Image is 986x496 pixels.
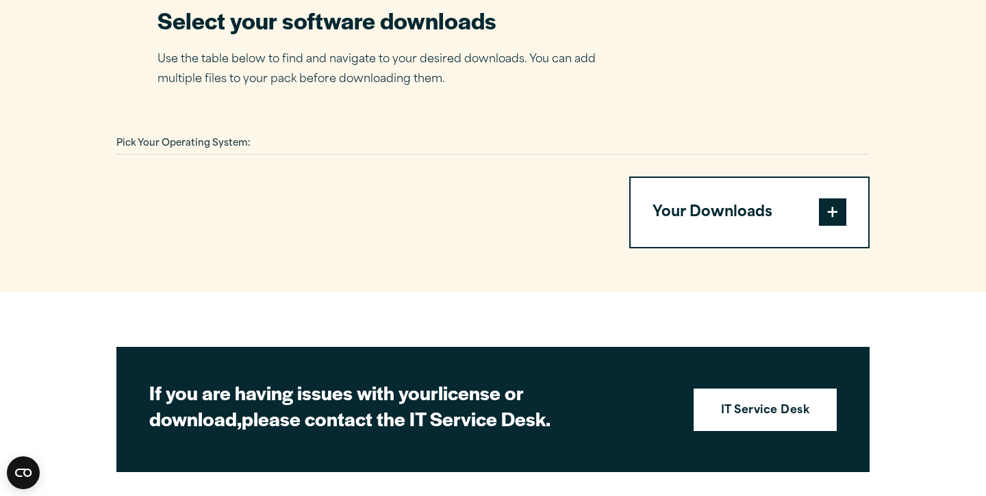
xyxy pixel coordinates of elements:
strong: IT Service Desk [721,402,809,420]
button: Your Downloads [631,178,868,248]
a: IT Service Desk [694,389,837,431]
h2: Select your software downloads [157,5,616,36]
h2: If you are having issues with your please contact the IT Service Desk. [149,380,629,431]
button: Open CMP widget [7,456,40,489]
span: Pick Your Operating System: [116,139,251,148]
p: Use the table below to find and navigate to your desired downloads. You can add multiple files to... [157,50,616,90]
strong: license or download, [149,378,524,432]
